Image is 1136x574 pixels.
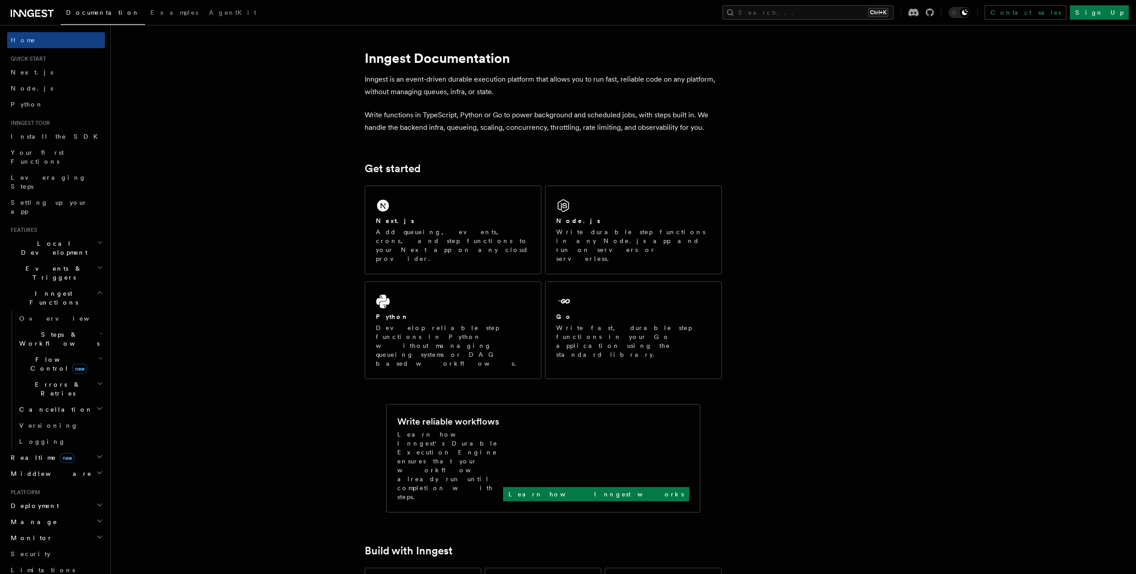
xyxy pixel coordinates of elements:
p: Learn how Inngest works [508,490,684,499]
span: Steps & Workflows [16,330,100,348]
button: Manage [7,514,105,530]
a: Setting up your app [7,194,105,219]
span: Local Development [7,239,97,257]
span: Versioning [19,422,78,429]
a: Next.js [7,64,105,80]
span: Features [7,227,37,234]
button: Inngest Functions [7,285,105,310]
button: Cancellation [16,401,105,417]
a: Security [7,546,105,562]
span: Install the SDK [11,133,103,140]
a: Overview [16,310,105,326]
a: Logging [16,434,105,450]
a: Contact sales [985,5,1066,20]
span: Inngest Functions [7,289,96,307]
p: Write fast, durable step functions in your Go application using the standard library. [556,323,711,359]
button: Steps & Workflows [16,326,105,351]
p: Learn how Inngest's Durable Execution Engine ensures that your workflow already run until complet... [397,430,503,501]
h2: Node.js [556,216,600,225]
span: new [72,364,87,374]
a: Versioning [16,417,105,434]
span: Logging [19,438,66,445]
a: Examples [145,3,204,24]
span: Next.js [11,69,53,76]
p: Inngest is an event-driven durable execution platform that allows you to run fast, reliable code ... [365,73,722,98]
a: Build with Inngest [365,545,453,557]
span: new [60,453,75,463]
span: Quick start [7,55,46,62]
span: Inngest tour [7,120,50,127]
span: Deployment [7,501,59,510]
a: Leveraging Steps [7,169,105,194]
button: Realtimenew [7,450,105,466]
span: Limitations [11,566,75,574]
button: Monitor [7,530,105,546]
span: Setting up your app [11,199,87,215]
span: Overview [19,315,111,322]
a: Get started [365,162,420,175]
span: Cancellation [16,405,93,414]
span: AgentKit [209,9,256,16]
kbd: Ctrl+K [868,8,888,17]
span: Home [11,36,36,45]
a: PythonDevelop reliable step functions in Python without managing queueing systems or DAG based wo... [365,281,541,379]
h2: Python [376,312,409,321]
a: Install the SDK [7,128,105,145]
a: Node.jsWrite durable step functions in any Node.js app and run on servers or serverless. [545,186,722,274]
button: Events & Triggers [7,260,105,285]
span: Python [11,101,43,108]
span: Platform [7,489,40,496]
a: Home [7,32,105,48]
button: Toggle dark mode [949,7,970,18]
button: Flow Controlnew [16,351,105,376]
span: Examples [150,9,198,16]
p: Write durable step functions in any Node.js app and run on servers or serverless. [556,227,711,263]
a: GoWrite fast, durable step functions in your Go application using the standard library. [545,281,722,379]
button: Local Development [7,235,105,260]
h1: Inngest Documentation [365,50,722,66]
a: Next.jsAdd queueing, events, crons, and step functions to your Next app on any cloud provider. [365,186,541,274]
a: AgentKit [204,3,262,24]
a: Python [7,96,105,112]
a: Your first Functions [7,145,105,169]
span: Documentation [66,9,140,16]
button: Errors & Retries [16,376,105,401]
p: Develop reliable step functions in Python without managing queueing systems or DAG based workflows. [376,323,530,368]
span: Flow Control [16,355,98,373]
span: Manage [7,517,58,526]
a: Documentation [61,3,145,25]
button: Deployment [7,498,105,514]
button: Middleware [7,466,105,482]
span: Monitor [7,533,53,542]
h2: Next.js [376,216,414,225]
p: Add queueing, events, crons, and step functions to your Next app on any cloud provider. [376,227,530,263]
span: Node.js [11,85,53,92]
span: Leveraging Steps [11,174,86,190]
a: Node.js [7,80,105,96]
span: Realtime [7,453,75,462]
span: Your first Functions [11,149,64,165]
h2: Write reliable workflows [397,415,499,428]
div: Inngest Functions [7,310,105,450]
button: Search...Ctrl+K [722,5,894,20]
span: Security [11,550,50,557]
span: Events & Triggers [7,264,97,282]
span: Middleware [7,469,92,478]
p: Write functions in TypeScript, Python or Go to power background and scheduled jobs, with steps bu... [365,109,722,134]
a: Sign Up [1070,5,1129,20]
span: Errors & Retries [16,380,97,398]
a: Learn how Inngest works [503,487,689,501]
h2: Go [556,312,572,321]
